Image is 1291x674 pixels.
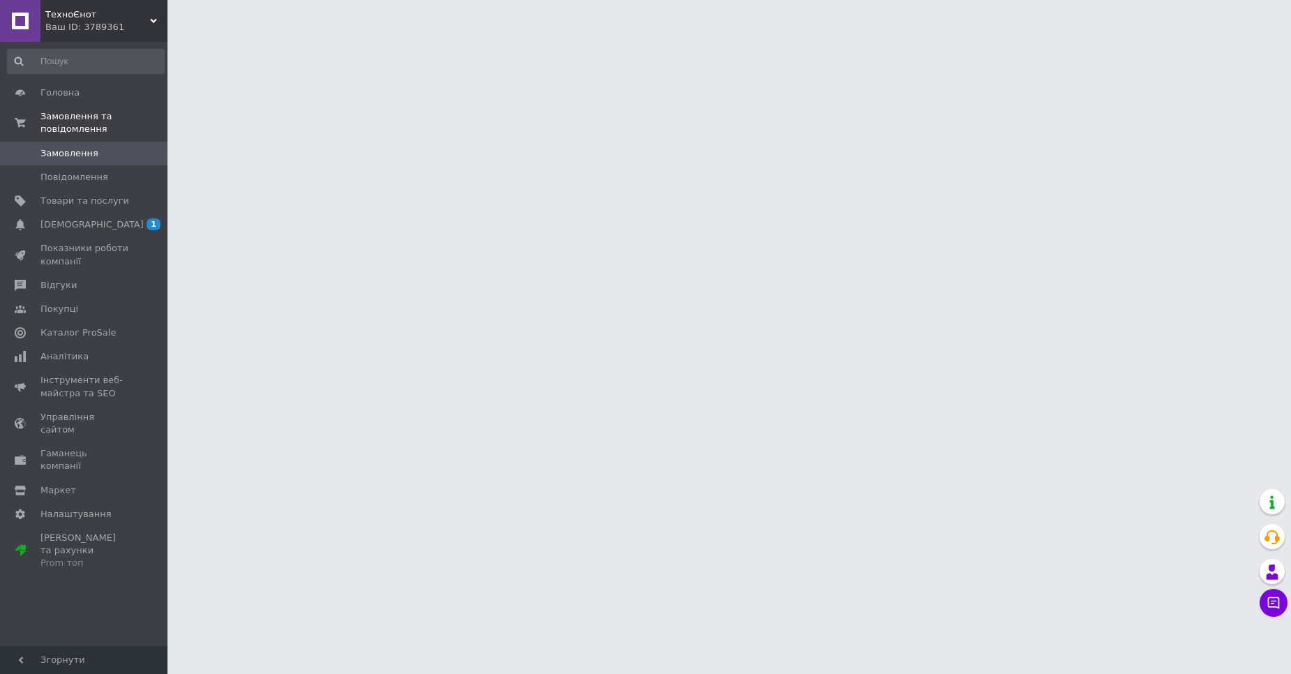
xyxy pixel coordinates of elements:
span: ТехноЄнот [45,8,150,21]
span: Замовлення [40,147,98,160]
span: [PERSON_NAME] та рахунки [40,532,129,570]
input: Пошук [7,49,165,74]
span: 1 [147,218,161,230]
span: Замовлення та повідомлення [40,110,167,135]
span: Гаманець компанії [40,447,129,472]
div: Prom топ [40,557,129,569]
span: Налаштування [40,508,112,521]
span: [DEMOGRAPHIC_DATA] [40,218,144,231]
span: Відгуки [40,279,77,292]
span: Маркет [40,484,76,497]
span: Товари та послуги [40,195,129,207]
span: Управління сайтом [40,411,129,436]
span: Інструменти веб-майстра та SEO [40,374,129,399]
div: Ваш ID: 3789361 [45,21,167,33]
span: Показники роботи компанії [40,242,129,267]
button: Чат з покупцем [1260,589,1288,617]
span: Покупці [40,303,78,315]
span: Аналітика [40,350,89,363]
span: Повідомлення [40,171,108,184]
span: Каталог ProSale [40,327,116,339]
span: Головна [40,87,80,99]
